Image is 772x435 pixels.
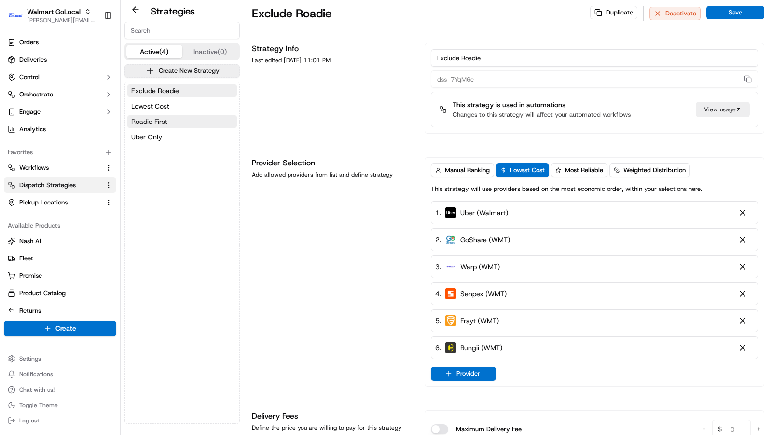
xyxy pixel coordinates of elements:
[4,398,116,412] button: Toggle Theme
[19,215,74,225] span: Knowledge Base
[30,175,78,183] span: [PERSON_NAME]
[96,239,117,246] span: Pylon
[460,289,507,299] span: Senpex (WMT)
[30,149,56,157] span: unihopllc
[551,163,607,177] button: Most Reliable
[68,238,117,246] a: Powered byPylon
[151,4,195,18] h2: Strategies
[8,306,112,315] a: Returns
[696,102,750,117] a: View usage
[4,414,116,427] button: Log out
[4,218,116,233] div: Available Products
[19,108,41,116] span: Engage
[43,101,133,109] div: We're available if you need us!
[10,140,25,155] img: unihopllc
[182,45,238,58] button: Inactive (0)
[252,410,413,422] h1: Delivery Fees
[4,122,116,137] a: Analytics
[126,45,182,58] button: Active (4)
[55,324,76,333] span: Create
[19,198,68,207] span: Pickup Locations
[649,7,701,20] button: Deactivate
[127,115,237,128] button: Roadie First
[63,149,83,157] span: [DATE]
[590,6,637,19] button: Duplicate
[460,235,510,245] span: GoShare (WMT)
[4,321,116,336] button: Create
[456,424,522,434] label: Maximum Delivery Fee
[431,163,494,177] button: Manual Ranking
[19,289,66,298] span: Product Catalog
[8,8,23,23] img: Walmart GoLocal
[91,215,155,225] span: API Documentation
[4,352,116,366] button: Settings
[445,234,456,245] img: goshare_logo.png
[8,289,112,298] a: Product Catalog
[85,175,105,183] span: [DATE]
[6,211,78,229] a: 📗Knowledge Base
[19,272,42,280] span: Promise
[78,211,159,229] a: 💻API Documentation
[435,261,500,272] div: 3 .
[252,424,413,432] div: Define the price you are willing to pay for this strategy
[431,367,496,381] button: Provider
[706,6,764,19] button: Save
[4,160,116,176] button: Workflows
[10,38,176,54] p: Welcome 👋
[27,16,96,24] button: [PERSON_NAME][EMAIL_ADDRESS][DOMAIN_NAME]
[131,117,167,126] span: Roadie First
[460,316,499,326] span: Frayt (WMT)
[27,7,81,16] button: Walmart GoLocal
[609,163,690,177] button: Weighted Distribution
[445,315,456,326] img: frayt-logo.jpeg
[19,125,46,134] span: Analytics
[131,132,162,142] span: Uber Only
[460,262,500,272] span: Warp (WMT)
[4,251,116,266] button: Fleet
[252,6,331,21] h1: Exclude Roadie
[131,101,169,111] span: Lowest Cost
[19,55,47,64] span: Deliveries
[460,208,508,217] span: Uber (Walmart)
[252,157,413,169] h1: Provider Selection
[19,237,41,245] span: Nash AI
[435,288,507,299] div: 4 .
[8,163,101,172] a: Workflows
[496,163,549,177] button: Lowest Cost
[10,166,25,181] img: Charles Folsom
[19,401,58,409] span: Toggle Theme
[127,99,237,113] a: Lowest Cost
[19,417,39,424] span: Log out
[431,185,702,193] p: This strategy will use providers based on the most economic order, within your selections here.
[4,285,116,301] button: Product Catalog
[252,171,413,178] div: Add allowed providers from list and define strategy
[252,56,413,64] div: Last edited [DATE] 11:01 PM
[10,92,27,109] img: 1736555255976-a54dd68f-1ca7-489b-9aae-adbdc363a1c4
[19,370,53,378] span: Notifications
[445,166,490,175] span: Manual Ranking
[4,35,116,50] a: Orders
[19,38,39,47] span: Orders
[10,216,17,224] div: 📗
[453,100,631,109] p: This strategy is used in automations
[453,110,631,119] p: Changes to this strategy will affect your automated workflows
[460,343,502,353] span: Bungii (WMT)
[124,64,240,78] button: Create New Strategy
[510,166,545,175] span: Lowest Cost
[4,4,100,27] button: Walmart GoLocalWalmart GoLocal[PERSON_NAME][EMAIL_ADDRESS][DOMAIN_NAME]
[4,69,116,85] button: Control
[127,130,237,144] button: Uber Only
[8,181,101,190] a: Dispatch Strategies
[43,92,158,101] div: Start new chat
[124,22,240,39] input: Search
[164,95,176,106] button: Start new chat
[4,268,116,284] button: Promise
[25,62,174,72] input: Got a question? Start typing here...
[435,315,499,326] div: 5 .
[20,92,38,109] img: 1738778727109-b901c2ba-d612-49f7-a14d-d897ce62d23f
[127,84,237,97] button: Exclude Roadie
